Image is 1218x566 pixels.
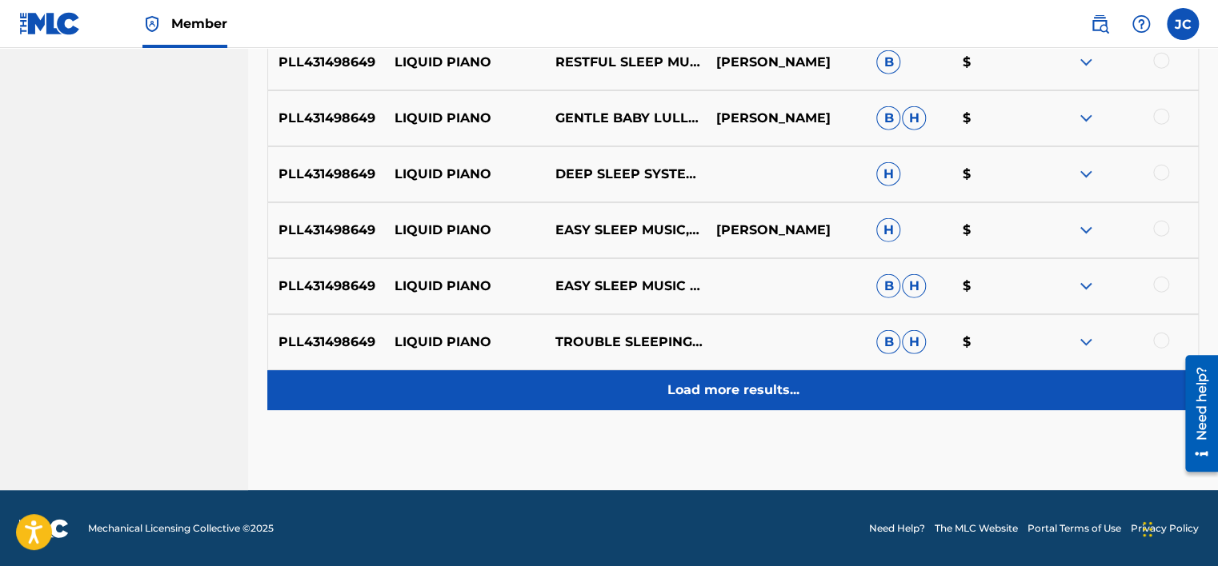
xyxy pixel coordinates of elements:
p: LIQUID PIANO [384,109,545,128]
p: [PERSON_NAME] [705,109,866,128]
div: User Menu [1167,8,1199,40]
img: Top Rightsholder [142,14,162,34]
p: DEEP SLEEP SYSTEM,GENTLE BABY LULLABIES WORLD [544,165,705,184]
p: LIQUID PIANO [384,221,545,240]
p: $ [952,277,1037,296]
p: $ [952,333,1037,352]
span: Mechanical Licensing Collective © 2025 [88,521,274,536]
span: H [902,106,926,130]
div: Help [1125,8,1157,40]
span: B [876,106,900,130]
a: Need Help? [869,521,925,536]
span: H [902,274,926,298]
img: expand [1076,333,1096,352]
span: B [876,274,900,298]
p: LIQUID PIANO [384,277,545,296]
a: Public Search [1084,8,1116,40]
p: Load more results... [667,381,799,400]
p: EASY SLEEP MUSIC & SUEÑO PROFUNDO CLUB & [MEDICAL_DATA] MUSIC UNIVERSE [544,277,705,296]
img: expand [1076,53,1096,72]
p: RESTFUL SLEEP MUSIC COLLECTION,BEDTIME SONGS ACADEMY,DEEP SLEEP SANCTUARY [544,53,705,72]
img: expand [1076,277,1096,296]
p: PLL431498649 [268,221,384,240]
p: $ [952,53,1037,72]
span: B [876,330,900,354]
img: logo [19,519,69,538]
p: $ [952,165,1037,184]
iframe: Resource Center [1173,349,1218,478]
iframe: Chat Widget [1138,489,1218,566]
a: Privacy Policy [1131,521,1199,536]
div: Drag [1143,505,1152,553]
span: H [876,218,900,242]
span: Member [171,14,227,33]
p: PLL431498649 [268,109,384,128]
img: MLC Logo [19,12,81,35]
img: help [1132,14,1151,34]
p: LIQUID PIANO [384,165,545,184]
p: [PERSON_NAME] [705,221,866,240]
p: PLL431498649 [268,277,384,296]
p: $ [952,109,1037,128]
img: expand [1076,221,1096,240]
p: TROUBLE SLEEPING MUSIC UNIVERSE [544,333,705,352]
p: LIQUID PIANO [384,333,545,352]
img: expand [1076,109,1096,128]
p: LIQUID PIANO [384,53,545,72]
img: expand [1076,165,1096,184]
p: [PERSON_NAME] [705,53,866,72]
span: H [876,162,900,186]
a: Portal Terms of Use [1028,521,1121,536]
img: search [1090,14,1109,34]
p: PLL431498649 [268,333,384,352]
a: The MLC Website [935,521,1018,536]
p: EASY SLEEP MUSIC,SUEÑO PROFUNDO CLUB,[MEDICAL_DATA] MUSIC UNIVERSE [544,221,705,240]
span: B [876,50,900,74]
p: PLL431498649 [268,165,384,184]
p: GENTLE BABY LULLABIES WORLD,DEEP SLEEP SYSTEM [544,109,705,128]
p: $ [952,221,1037,240]
p: PLL431498649 [268,53,384,72]
span: H [902,330,926,354]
